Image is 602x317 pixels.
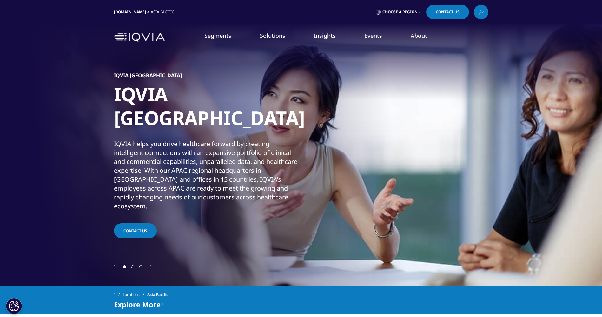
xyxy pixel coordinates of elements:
[139,265,142,268] span: Go to slide 3
[114,223,157,238] a: Contact us
[114,72,182,78] h5: IQVIA [GEOGRAPHIC_DATA]
[314,32,336,39] a: Insights
[382,10,418,15] span: Choose a Region
[114,300,161,308] span: Explore More
[114,82,352,134] h1: IQVIA [GEOGRAPHIC_DATA]
[123,289,147,300] a: Locations
[131,265,134,268] span: Go to slide 2
[123,228,147,233] span: Contact us
[204,32,231,39] a: Segments
[167,22,488,52] nav: Primary
[151,10,177,15] div: Asia Pacific
[364,32,382,39] a: Events
[260,32,285,39] a: Solutions
[114,264,116,270] div: Previous slide
[411,32,427,39] a: About
[114,48,488,264] div: 1 / 3
[114,9,146,15] a: [DOMAIN_NAME]
[436,10,460,14] span: Contact Us
[123,265,126,268] span: Go to slide 1
[426,5,469,19] a: Contact Us
[6,298,22,314] button: Cookie Settings
[147,289,168,300] span: Asia Pacific
[114,139,300,211] div: IQVIA helps you drive healthcare forward by creating intelligent connections with an expansive po...
[114,33,165,42] img: IQVIA Healthcare Information Technology and Pharma Clinical Research Company
[150,264,151,270] div: Next slide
